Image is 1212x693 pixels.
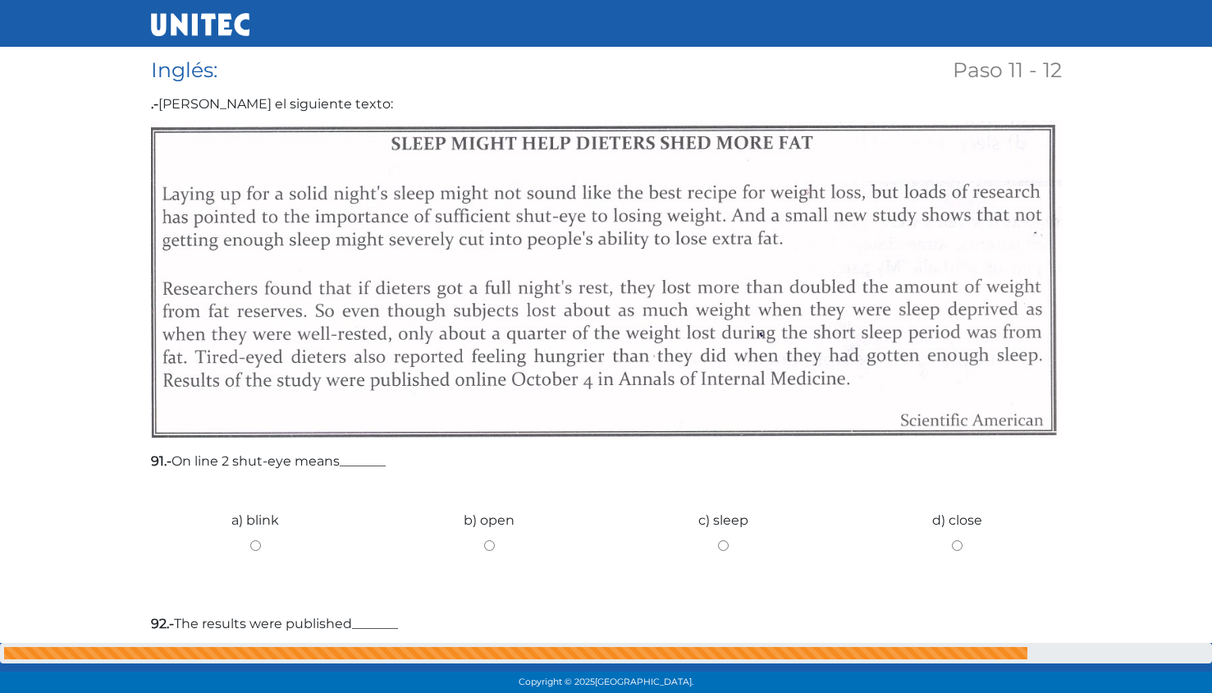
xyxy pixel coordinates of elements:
[698,511,748,530] label: c) sleep
[595,677,693,687] span: [GEOGRAPHIC_DATA].
[151,96,158,112] strong: .-
[151,452,1062,471] label: On line 2 shut-eye means_______
[151,616,174,631] strong: 92.-
[151,121,1062,438] img: Image question 328
[151,57,672,82] h2: Inglés:
[151,13,249,36] img: UNITEC
[231,511,279,530] label: a) blink
[151,453,172,469] strong: 91.-
[464,511,515,530] label: b) open
[932,511,982,530] label: d) close
[697,57,1062,82] h2: Paso 11 - 12
[151,614,1062,634] label: The results were published_______
[151,94,1062,114] label: [PERSON_NAME] el siguiente texto:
